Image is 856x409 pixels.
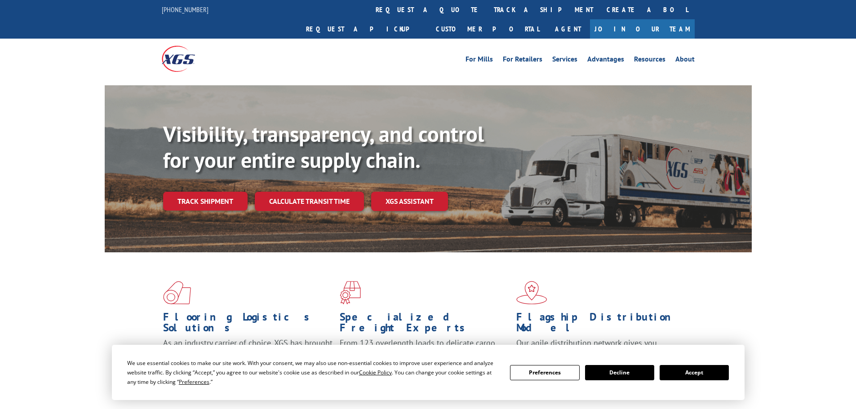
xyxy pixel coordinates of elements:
[585,365,654,380] button: Decline
[179,378,209,386] span: Preferences
[552,56,577,66] a: Services
[162,5,208,14] a: [PHONE_NUMBER]
[503,56,542,66] a: For Retailers
[675,56,695,66] a: About
[163,120,484,174] b: Visibility, transparency, and control for your entire supply chain.
[429,19,546,39] a: Customer Portal
[299,19,429,39] a: Request a pickup
[634,56,665,66] a: Resources
[546,19,590,39] a: Agent
[340,312,510,338] h1: Specialized Freight Experts
[516,281,547,304] img: xgs-icon-flagship-distribution-model-red
[660,365,729,380] button: Accept
[516,312,686,338] h1: Flagship Distribution Model
[587,56,624,66] a: Advantages
[163,281,191,304] img: xgs-icon-total-supply-chain-intelligence-red
[163,338,333,369] span: As an industry carrier of choice, XGS has brought innovation and dedication to flooring logistics...
[112,345,745,400] div: Cookie Consent Prompt
[163,312,333,338] h1: Flooring Logistics Solutions
[163,192,248,211] a: Track shipment
[127,358,499,387] div: We use essential cookies to make our site work. With your consent, we may also use non-essential ...
[340,281,361,304] img: xgs-icon-focused-on-flooring-red
[255,192,364,211] a: Calculate transit time
[359,369,392,376] span: Cookie Policy
[516,338,682,359] span: Our agile distribution network gives you nationwide inventory management on demand.
[510,365,579,380] button: Preferences
[466,56,493,66] a: For Mills
[371,192,448,211] a: XGS ASSISTANT
[340,338,510,378] p: From 123 overlength loads to delicate cargo, our experienced staff knows the best way to move you...
[590,19,695,39] a: Join Our Team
